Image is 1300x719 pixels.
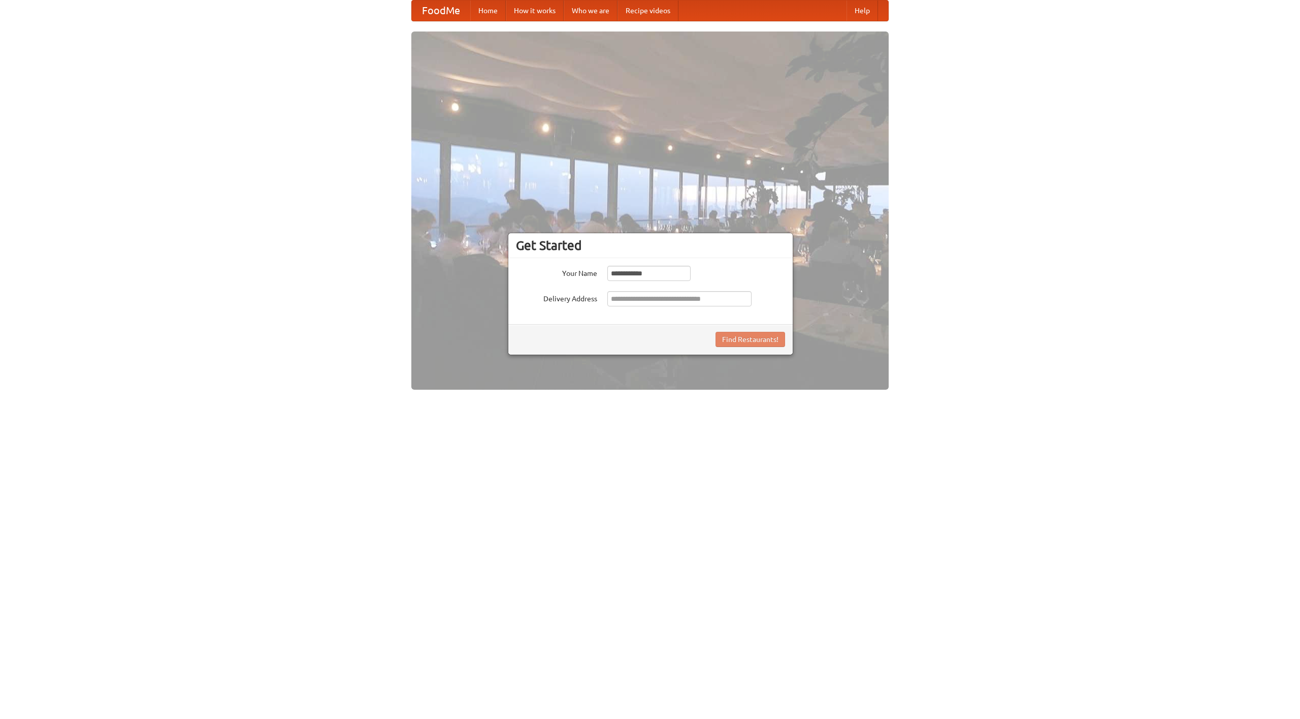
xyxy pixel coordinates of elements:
a: How it works [506,1,564,21]
a: Help [847,1,878,21]
a: Who we are [564,1,617,21]
a: Recipe videos [617,1,678,21]
h3: Get Started [516,238,785,253]
label: Your Name [516,266,597,278]
a: FoodMe [412,1,470,21]
button: Find Restaurants! [716,332,785,347]
a: Home [470,1,506,21]
label: Delivery Address [516,291,597,304]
